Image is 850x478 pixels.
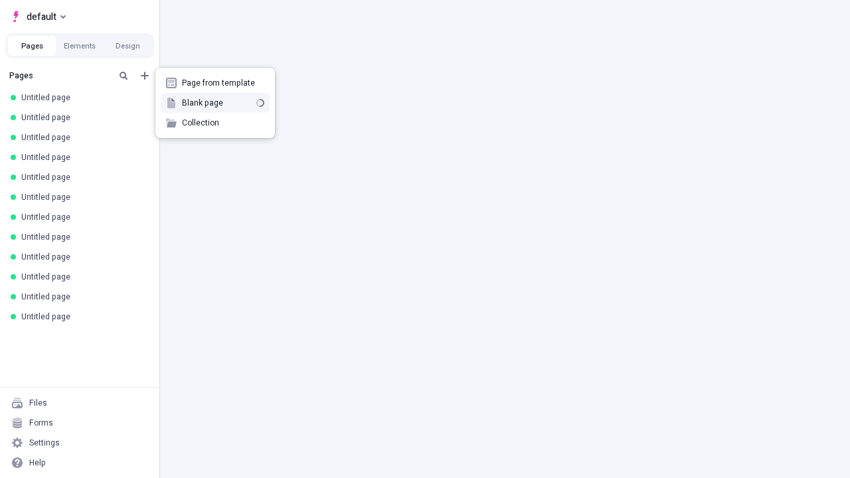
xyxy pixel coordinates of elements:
div: Files [29,398,47,408]
div: Pages [9,70,110,81]
div: Untitled page [21,311,143,322]
button: Pages [8,36,56,56]
div: Untitled page [21,172,143,183]
span: Blank page [182,98,251,108]
button: Select site [5,7,71,27]
div: Untitled page [21,252,143,262]
div: Untitled page [21,112,143,123]
div: Untitled page [21,152,143,163]
button: Design [104,36,151,56]
div: Settings [29,438,60,448]
div: Untitled page [21,291,143,302]
span: Page from template [182,78,264,88]
div: Forms [29,418,53,428]
div: Untitled page [21,92,143,103]
div: Untitled page [21,192,143,202]
div: Untitled page [21,132,143,143]
button: Elements [56,36,104,56]
button: Add new [137,68,153,84]
div: Untitled page [21,272,143,282]
div: Untitled page [21,232,143,242]
div: Help [29,457,46,468]
span: Collection [182,118,264,128]
div: Untitled page [21,212,143,222]
div: Add new [155,68,275,138]
span: default [27,9,56,25]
